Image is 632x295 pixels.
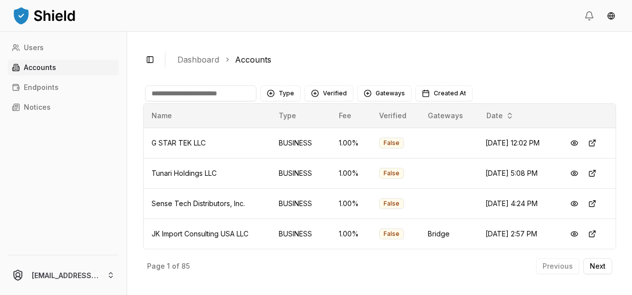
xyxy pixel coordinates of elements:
button: Date [482,108,518,124]
p: Page [147,263,165,270]
a: Accounts [8,60,119,75]
a: Notices [8,99,119,115]
span: Tunari Holdings LLC [152,169,217,177]
span: JK Import Consulting USA LLC [152,229,248,238]
a: Users [8,40,119,56]
td: BUSINESS [271,188,331,219]
button: Next [583,258,612,274]
th: Type [271,104,331,128]
p: 85 [181,263,190,270]
button: [EMAIL_ADDRESS][DOMAIN_NAME] [4,259,123,291]
span: 1.00 % [339,169,359,177]
p: [EMAIL_ADDRESS][DOMAIN_NAME] [32,270,99,281]
p: Users [24,44,44,51]
td: BUSINESS [271,219,331,249]
img: ShieldPay Logo [12,5,77,25]
button: Type [260,85,301,101]
p: of [172,263,179,270]
td: BUSINESS [271,128,331,158]
th: Gateways [420,104,477,128]
p: Endpoints [24,84,59,91]
span: Sense Tech Distributors, Inc. [152,199,245,208]
p: Notices [24,104,51,111]
button: Created At [415,85,473,101]
p: Next [590,263,606,270]
span: [DATE] 12:02 PM [485,139,540,147]
td: BUSINESS [271,158,331,188]
a: Accounts [235,54,271,66]
nav: breadcrumb [177,54,608,66]
th: Name [144,104,271,128]
span: Created At [434,89,466,97]
span: [DATE] 5:08 PM [485,169,538,177]
a: Dashboard [177,54,219,66]
th: Verified [371,104,420,128]
button: Verified [305,85,353,101]
a: Endpoints [8,79,119,95]
span: [DATE] 4:24 PM [485,199,538,208]
button: Gateways [357,85,411,101]
span: 1.00 % [339,229,359,238]
p: 1 [167,263,170,270]
span: 1.00 % [339,199,359,208]
span: G STAR TEK LLC [152,139,206,147]
span: 1.00 % [339,139,359,147]
p: Accounts [24,64,56,71]
th: Fee [331,104,371,128]
span: [DATE] 2:57 PM [485,229,537,238]
span: Bridge [428,229,450,238]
